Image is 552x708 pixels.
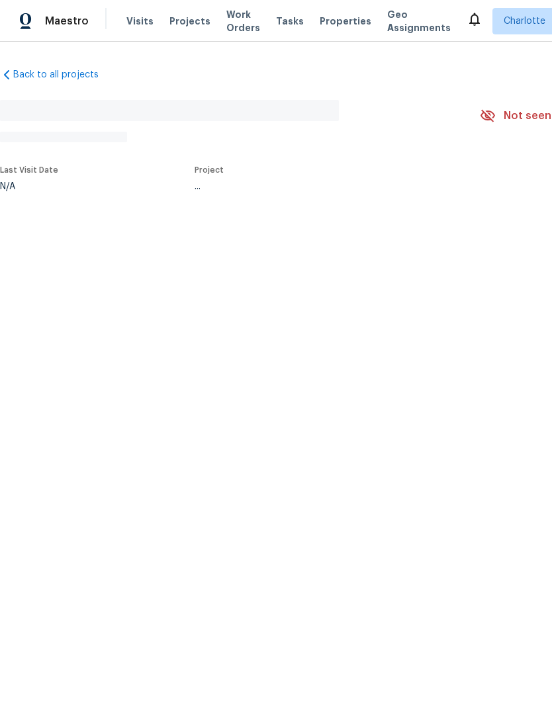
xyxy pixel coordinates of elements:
span: Geo Assignments [387,8,451,34]
span: Work Orders [226,8,260,34]
span: Project [195,166,224,174]
span: Tasks [276,17,304,26]
div: ... [195,182,449,191]
span: Charlotte [504,15,545,28]
span: Properties [320,15,371,28]
span: Projects [169,15,210,28]
span: Visits [126,15,154,28]
span: Maestro [45,15,89,28]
